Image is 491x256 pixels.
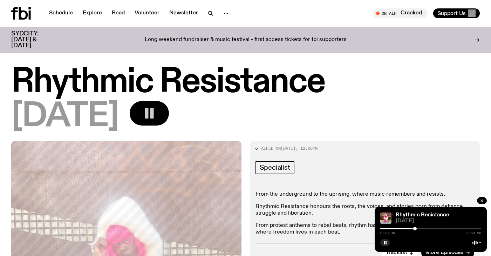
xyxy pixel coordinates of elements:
[396,212,449,218] a: Rhythmic Resistance
[260,164,290,171] span: Specialist
[386,250,407,255] span: Tracklist
[255,203,475,217] p: Rhythmic Resistance honours the roots, the voices, and stories born from defiance, struggle and l...
[261,146,281,151] span: Aired on
[396,218,481,224] span: [DATE]
[255,222,475,236] p: From protest anthems to rebel beats, rhythm has always been a form of resistance where freedom li...
[437,10,466,16] span: Support Us
[145,37,347,43] p: Long weekend fundraiser & music festival - first access tickets for fbi supporters
[255,161,294,174] a: Specialist
[373,8,428,18] button: On AirCracked
[108,8,129,18] a: Read
[425,250,464,255] span: More Episodes
[466,231,481,235] span: 0:59:58
[130,8,164,18] a: Volunteer
[380,213,391,224] img: Attu crouches on gravel in front of a brown wall. They are wearing a white fur coat with a hood, ...
[11,31,56,49] h3: SYDCITY: [DATE] & [DATE]
[79,8,106,18] a: Explore
[165,8,202,18] a: Newsletter
[281,146,295,151] span: [DATE]
[11,101,118,133] span: [DATE]
[11,67,480,98] h1: Rhythmic Resistance
[380,231,395,235] span: 0:20:36
[295,146,318,151] span: , 12:00pm
[255,191,475,198] p: From the underground to the uprising, where music remembers and resists.
[433,8,480,18] button: Support Us
[45,8,77,18] a: Schedule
